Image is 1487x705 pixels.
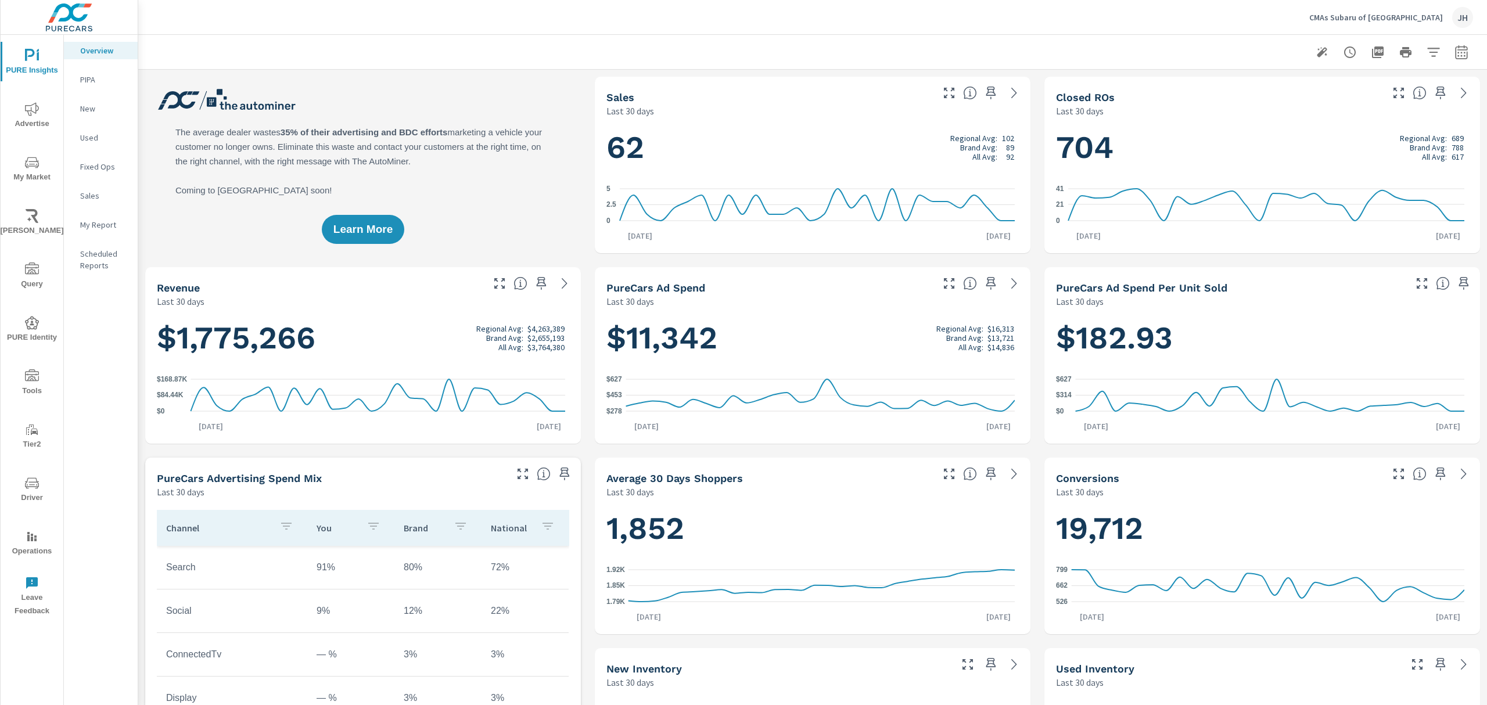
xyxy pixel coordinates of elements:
[64,158,138,175] div: Fixed Ops
[606,472,743,484] h5: Average 30 Days Shoppers
[982,465,1000,483] span: Save this to your personalized report
[1431,655,1450,674] span: Save this to your personalized report
[394,596,482,625] td: 12%
[80,74,128,85] p: PIPA
[1431,84,1450,102] span: Save this to your personalized report
[482,553,569,582] td: 72%
[1410,143,1447,152] p: Brand Avg:
[4,102,60,131] span: Advertise
[4,49,60,77] span: PURE Insights
[1366,41,1389,64] button: "Export Report to PDF"
[1006,143,1014,152] p: 89
[982,655,1000,674] span: Save this to your personalized report
[1450,41,1473,64] button: Select Date Range
[4,209,60,238] span: [PERSON_NAME]
[1005,274,1023,293] a: See more details in report
[1056,407,1064,415] text: $0
[606,509,1019,548] h1: 1,852
[498,343,523,352] p: All Avg:
[958,343,983,352] p: All Avg:
[157,640,307,669] td: ConnectedTv
[982,274,1000,293] span: Save this to your personalized report
[606,91,634,103] h5: Sales
[1436,276,1450,290] span: Average cost of advertising per each vehicle sold at the dealer over the selected date range. The...
[307,640,394,669] td: — %
[527,324,565,333] p: $4,263,389
[1452,143,1464,152] p: 788
[527,333,565,343] p: $2,655,193
[606,598,625,606] text: 1.79K
[620,230,660,242] p: [DATE]
[490,274,509,293] button: Make Fullscreen
[1400,134,1447,143] p: Regional Avg:
[1056,91,1115,103] h5: Closed ROs
[1452,152,1464,161] p: 617
[1056,318,1468,358] h1: $182.93
[1394,41,1417,64] button: Print Report
[80,103,128,114] p: New
[1056,200,1064,208] text: 21
[491,522,531,534] p: National
[1056,472,1119,484] h5: Conversions
[157,318,569,358] h1: $1,775,266
[626,420,667,432] p: [DATE]
[80,219,128,231] p: My Report
[1056,509,1468,548] h1: 19,712
[322,215,404,244] button: Learn More
[606,582,625,590] text: 1.85K
[1431,465,1450,483] span: Save this to your personalized report
[157,485,204,499] p: Last 30 days
[940,274,958,293] button: Make Fullscreen
[1,35,63,623] div: nav menu
[1310,41,1334,64] button: Generate Summary
[1454,465,1473,483] a: See more details in report
[978,420,1019,432] p: [DATE]
[157,407,165,415] text: $0
[555,465,574,483] span: Save this to your personalized report
[606,185,610,193] text: 5
[157,472,322,484] h5: PureCars Advertising Spend Mix
[64,245,138,274] div: Scheduled Reports
[1056,566,1068,574] text: 799
[946,333,983,343] p: Brand Avg:
[606,566,625,574] text: 1.92K
[978,230,1019,242] p: [DATE]
[482,596,569,625] td: 22%
[1076,420,1116,432] p: [DATE]
[394,553,482,582] td: 80%
[1428,611,1468,623] p: [DATE]
[1056,675,1104,689] p: Last 30 days
[1068,230,1109,242] p: [DATE]
[394,640,482,669] td: 3%
[80,190,128,202] p: Sales
[555,274,574,293] a: See more details in report
[1056,217,1060,225] text: 0
[1005,84,1023,102] a: See more details in report
[1056,598,1068,606] text: 526
[1428,420,1468,432] p: [DATE]
[527,343,565,352] p: $3,764,380
[64,42,138,59] div: Overview
[950,134,997,143] p: Regional Avg:
[4,530,60,558] span: Operations
[4,369,60,398] span: Tools
[606,201,616,209] text: 2.5
[1454,655,1473,674] a: See more details in report
[978,611,1019,623] p: [DATE]
[1452,134,1464,143] p: 689
[157,596,307,625] td: Social
[1428,230,1468,242] p: [DATE]
[960,143,997,152] p: Brand Avg:
[1389,84,1408,102] button: Make Fullscreen
[1056,391,1072,399] text: $314
[1056,104,1104,118] p: Last 30 days
[1413,274,1431,293] button: Make Fullscreen
[987,333,1014,343] p: $13,721
[606,128,1019,167] h1: 62
[1413,86,1427,100] span: Number of Repair Orders Closed by the selected dealership group over the selected time range. [So...
[486,333,523,343] p: Brand Avg:
[606,663,682,675] h5: New Inventory
[606,104,654,118] p: Last 30 days
[628,611,669,623] p: [DATE]
[606,217,610,225] text: 0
